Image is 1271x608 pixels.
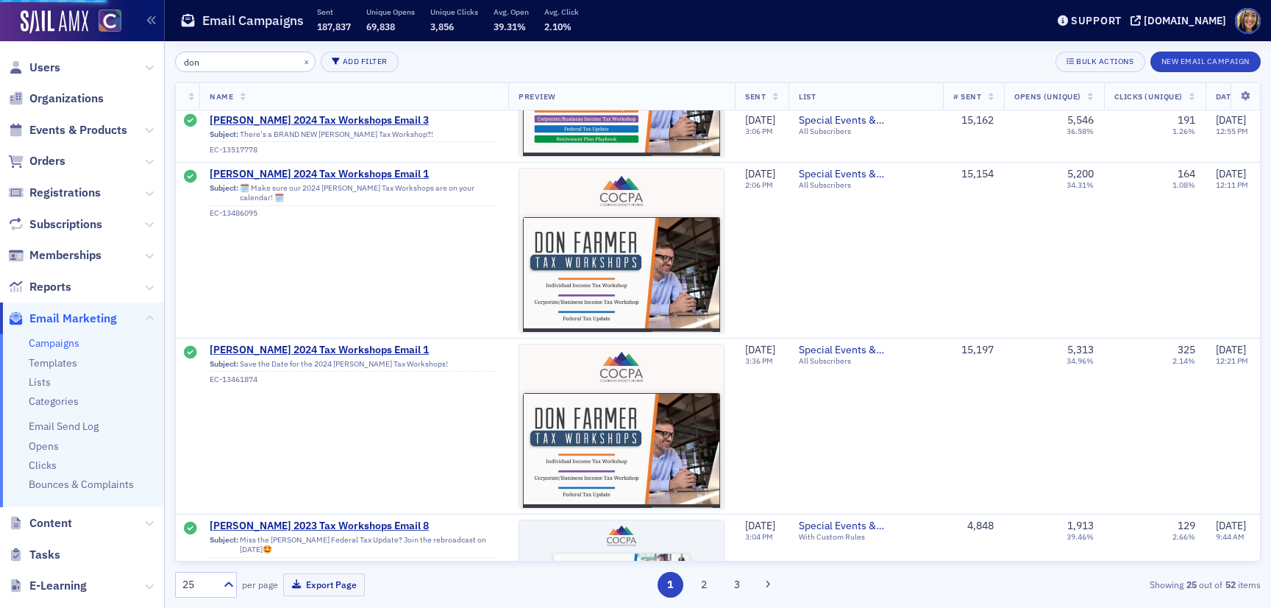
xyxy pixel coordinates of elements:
[317,21,351,32] span: 187,837
[210,168,498,181] span: [PERSON_NAME] 2024 Tax Workshops Email 1
[1235,8,1261,34] span: Profile
[953,168,994,181] div: 15,154
[99,10,121,32] img: SailAMX
[745,127,773,137] time: 3:06 PM
[1067,356,1094,366] div: 34.96%
[430,7,478,17] p: Unique Clicks
[1071,14,1122,27] div: Support
[8,91,104,107] a: Organizations
[8,515,72,531] a: Content
[799,114,933,127] span: Special Events & Announcements
[29,91,104,107] span: Organizations
[1150,54,1261,67] a: New Email Campaign
[242,578,278,591] label: per page
[29,478,134,491] a: Bounces & Complaints
[1183,578,1199,591] strong: 25
[745,167,775,180] span: [DATE]
[544,7,579,17] p: Avg. Click
[1067,180,1094,190] div: 34.31%
[745,91,766,102] span: Sent
[29,375,51,389] a: Lists
[745,531,773,542] time: 3:04 PM
[8,60,60,76] a: Users
[29,439,59,453] a: Opens
[29,311,117,327] span: Email Marketing
[29,216,102,233] span: Subscriptions
[8,153,65,169] a: Orders
[724,572,750,598] button: 3
[1216,531,1245,542] time: 9:44 AM
[210,359,238,369] span: Subject:
[184,346,197,361] div: Sent
[8,578,87,594] a: E-Learning
[1178,114,1195,127] div: 191
[519,91,556,102] span: Preview
[1222,578,1238,591] strong: 52
[366,7,415,17] p: Unique Opens
[494,21,526,32] span: 39.31%
[210,359,498,372] div: Save the Date for the 2024 [PERSON_NAME] Tax Workshops!
[29,153,65,169] span: Orders
[1216,127,1248,137] time: 12:55 PM
[745,356,773,366] time: 3:36 PM
[283,573,365,596] button: Export Page
[799,127,933,137] div: All Subscribers
[210,520,498,533] a: [PERSON_NAME] 2023 Tax Workshops Email 8
[745,113,775,127] span: [DATE]
[1150,52,1261,72] button: New Email Campaign
[909,578,1261,591] div: Showing out of items
[799,91,816,102] span: List
[1067,168,1094,181] div: 5,200
[1067,344,1094,357] div: 5,313
[1144,14,1226,27] div: [DOMAIN_NAME]
[799,344,933,357] a: Special Events & Announcements
[210,535,238,554] span: Subject:
[953,91,981,102] span: # Sent
[210,130,238,139] span: Subject:
[29,60,60,76] span: Users
[175,52,316,72] input: Search…
[184,114,197,129] div: Sent
[8,279,71,295] a: Reports
[8,547,60,563] a: Tasks
[21,10,88,34] img: SailAMX
[29,459,57,472] a: Clicks
[1172,532,1195,542] div: 2.66%
[210,130,498,143] div: There's a BRAND NEW [PERSON_NAME] Tax Workshop?!
[210,208,498,218] div: EC-13486095
[210,91,233,102] span: Name
[1067,520,1094,533] div: 1,913
[29,547,60,563] span: Tasks
[29,356,77,370] a: Templates
[184,170,197,185] div: Sent
[317,7,351,17] p: Sent
[210,145,498,155] div: EC-13517778
[1172,356,1195,366] div: 2.14%
[745,343,775,356] span: [DATE]
[1172,180,1195,190] div: 1.08%
[210,114,498,127] span: [PERSON_NAME] 2024 Tax Workshops Email 3
[658,572,683,598] button: 1
[8,311,117,327] a: Email Marketing
[1114,91,1183,102] span: Clicks (Unique)
[210,344,498,357] span: [PERSON_NAME] 2024 Tax Workshops Email 1
[29,578,87,594] span: E-Learning
[8,247,102,264] a: Memberships
[1216,519,1246,532] span: [DATE]
[745,519,775,532] span: [DATE]
[494,7,529,17] p: Avg. Open
[953,114,994,127] div: 15,162
[430,21,454,32] span: 3,856
[88,10,121,35] a: View Homepage
[1216,356,1248,366] time: 12:21 PM
[300,54,313,68] button: ×
[8,216,102,233] a: Subscriptions
[29,336,79,350] a: Campaigns
[799,356,933,366] div: All Subscribers
[799,520,933,533] a: Special Events & Announcements
[953,344,994,357] div: 15,197
[184,522,197,537] div: Sent
[29,185,101,201] span: Registrations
